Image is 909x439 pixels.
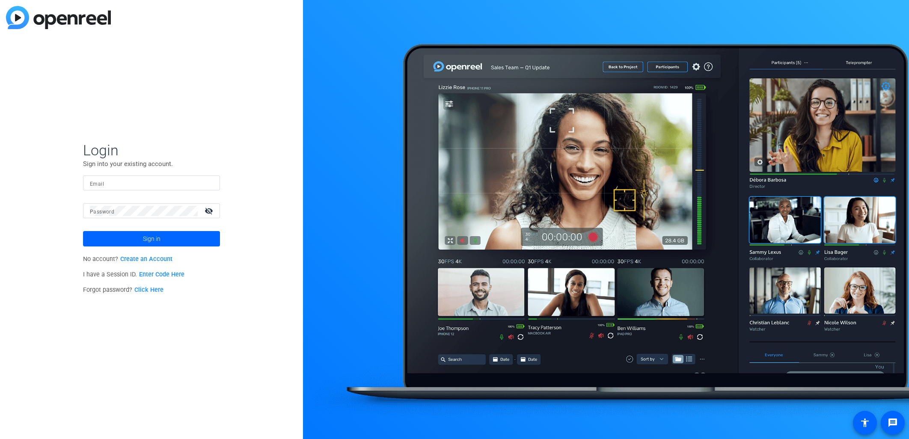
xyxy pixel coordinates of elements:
a: Create an Account [120,255,172,263]
mat-icon: message [888,418,898,428]
button: Sign in [83,231,220,246]
a: Enter Code Here [139,271,184,278]
a: Click Here [134,286,163,294]
span: No account? [83,255,172,263]
input: Enter Email Address [90,178,213,188]
mat-icon: accessibility [860,418,870,428]
mat-icon: visibility_off [199,205,220,217]
p: Sign into your existing account. [83,159,220,169]
mat-label: Email [90,181,104,187]
mat-label: Password [90,209,114,215]
img: blue-gradient.svg [6,6,111,29]
span: Sign in [143,228,160,249]
span: Forgot password? [83,286,163,294]
span: I have a Session ID. [83,271,184,278]
span: Login [83,141,220,159]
